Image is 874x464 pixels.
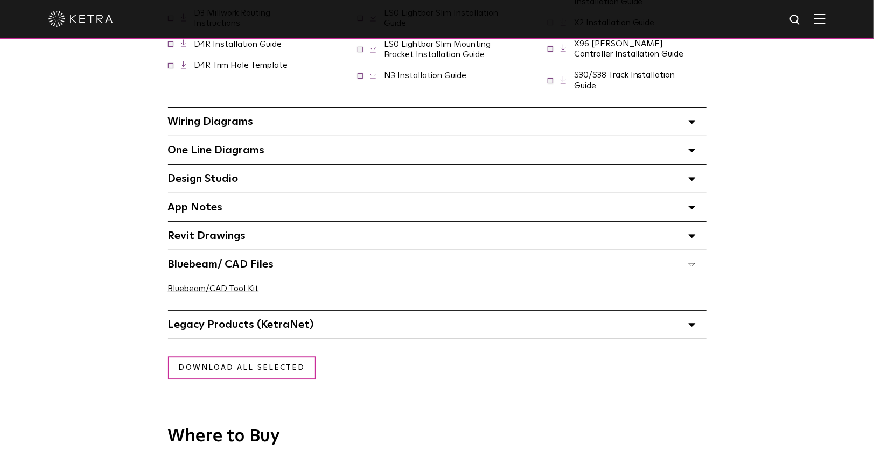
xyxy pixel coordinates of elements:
[168,173,239,184] span: Design Studio
[168,145,265,156] span: One Line Diagrams
[48,11,113,27] img: ketra-logo-2019-white
[168,202,223,213] span: App Notes
[789,13,802,27] img: search icon
[384,40,491,59] a: LS0 Lightbar Slim Mounting Bracket Installation Guide
[168,116,254,127] span: Wiring Diagrams
[168,230,246,241] span: Revit Drawings
[814,13,826,24] img: Hamburger%20Nav.svg
[168,319,314,330] span: Legacy Products (KetraNet)
[168,284,259,293] a: Bluebeam/CAD Tool Kit
[574,39,684,58] a: X96 [PERSON_NAME] Controller Installation Guide
[384,71,466,80] a: N3 Installation Guide
[168,356,316,379] a: Download all selected
[168,259,274,270] span: Bluebeam/ CAD Files
[574,71,675,89] a: S30/S38 Track Installation Guide
[194,61,288,69] a: D4R Trim Hole Template
[194,40,282,48] a: D4R Installation Guide
[168,428,707,445] h3: Where to Buy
